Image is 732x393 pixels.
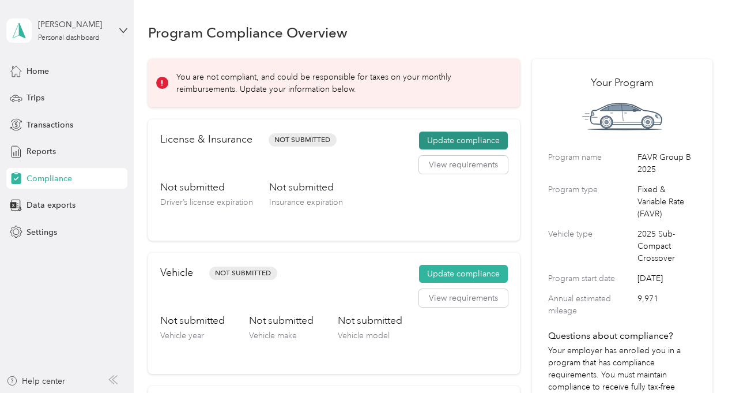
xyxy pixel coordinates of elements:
[160,313,225,328] h3: Not submitted
[160,331,204,340] span: Vehicle year
[160,265,193,280] h2: Vehicle
[27,173,72,185] span: Compliance
[38,35,100,42] div: Personal dashboard
[27,199,76,211] span: Data exports
[637,228,696,264] span: 2025 Sub-Compact Crossover
[176,71,504,95] p: You are not compliant, and could be responsible for taxes on your monthly reimbursements. Update ...
[667,328,732,393] iframe: Everlance-gr Chat Button Frame
[27,92,44,104] span: Trips
[548,151,633,175] label: Program name
[419,289,508,308] button: View requirements
[637,184,696,220] span: Fixed & Variable Rate (FAVR)
[548,184,633,220] label: Program type
[637,293,696,317] span: 9,971
[160,197,253,207] span: Driver’s license expiration
[27,65,49,77] span: Home
[548,329,696,343] h4: Questions about compliance?
[160,132,252,147] h2: License & Insurance
[637,151,696,175] span: FAVR Group B 2025
[269,133,337,147] span: Not Submitted
[249,331,297,340] span: Vehicle make
[338,331,390,340] span: Vehicle model
[6,375,65,387] button: Help center
[209,267,277,280] span: Not Submitted
[419,132,508,150] button: Update compliance
[548,272,633,285] label: Program start date
[548,75,696,91] h2: Your Program
[38,18,110,31] div: [PERSON_NAME]
[419,156,508,174] button: View requirements
[548,228,633,264] label: Vehicle type
[419,265,508,283] button: Update compliance
[637,272,696,285] span: [DATE]
[269,197,343,207] span: Insurance expiration
[548,293,633,317] label: Annual estimated mileage
[27,119,73,131] span: Transactions
[249,313,314,328] h3: Not submitted
[148,27,348,39] h1: Program Compliance Overview
[160,180,253,194] h3: Not submitted
[338,313,402,328] h3: Not submitted
[27,226,57,238] span: Settings
[269,180,343,194] h3: Not submitted
[27,145,56,158] span: Reports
